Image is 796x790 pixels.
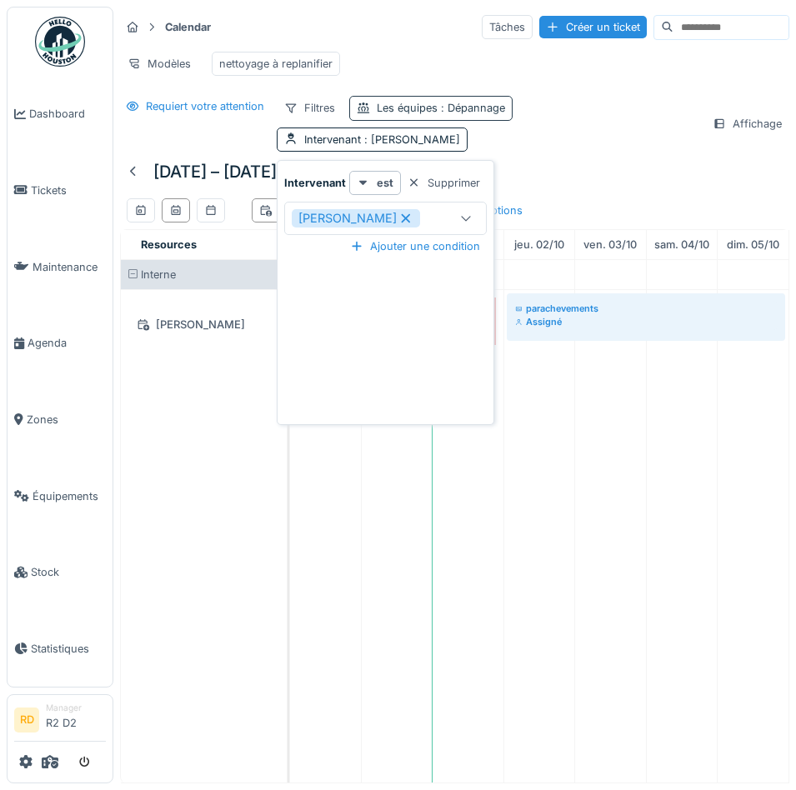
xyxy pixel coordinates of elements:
div: Les équipes [377,100,505,116]
span: Agenda [28,335,106,351]
span: : Dépannage [438,102,505,114]
span: : [PERSON_NAME] [361,133,460,146]
a: 5 octobre 2025 [723,233,783,256]
div: [PERSON_NAME] [131,314,277,335]
strong: Intervenant [284,175,346,191]
span: Tickets [31,182,106,198]
div: Tâches [482,15,533,39]
img: Badge_color-CXgf-gQk.svg [35,17,85,67]
div: Affichage [705,112,789,136]
span: Resources [141,238,197,251]
li: R2 D2 [46,702,106,737]
div: Supprimer [401,172,487,194]
div: Créer un ticket [539,16,647,38]
div: Filtres [277,96,343,120]
a: 4 octobre 2025 [650,233,713,256]
div: Requiert votre attention [146,98,264,114]
a: 2 octobre 2025 [510,233,568,256]
div: Modèles [120,52,198,76]
div: nettoyage à replanifier [219,56,333,72]
span: Interne [141,268,176,281]
h5: [DATE] – [DATE] [153,162,277,182]
li: RD [14,707,39,732]
span: Maintenance [33,259,106,275]
div: Intervenant [304,132,460,147]
div: parachevements [515,302,777,315]
span: Zones [27,412,106,427]
strong: est [377,175,393,191]
strong: Calendar [158,19,218,35]
div: Planification [259,202,338,218]
div: Ajouter une condition [343,235,487,257]
div: [PERSON_NAME] [292,209,420,227]
a: 3 octobre 2025 [579,233,641,256]
div: Manager [46,702,106,714]
span: Stock [31,564,106,580]
span: Statistiques [31,641,106,657]
span: Dashboard [29,106,106,122]
span: Équipements [33,488,106,504]
div: Assigné [515,315,777,328]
